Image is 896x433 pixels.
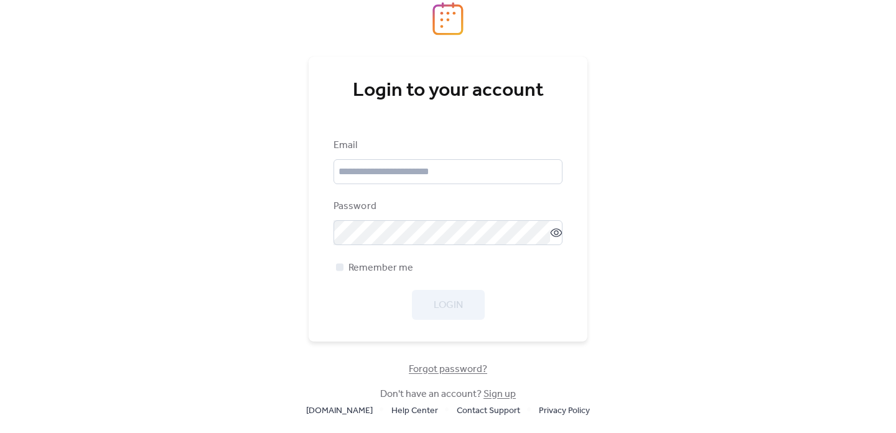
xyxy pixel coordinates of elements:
[539,403,590,418] a: Privacy Policy
[391,404,438,419] span: Help Center
[409,362,487,377] span: Forgot password?
[539,404,590,419] span: Privacy Policy
[432,2,464,35] img: logo
[348,261,413,276] span: Remember me
[457,404,520,419] span: Contact Support
[334,78,562,103] div: Login to your account
[306,403,373,418] a: [DOMAIN_NAME]
[334,138,560,153] div: Email
[334,199,560,214] div: Password
[483,384,516,404] a: Sign up
[306,404,373,419] span: [DOMAIN_NAME]
[409,366,487,373] a: Forgot password?
[380,387,516,402] span: Don't have an account?
[391,403,438,418] a: Help Center
[457,403,520,418] a: Contact Support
